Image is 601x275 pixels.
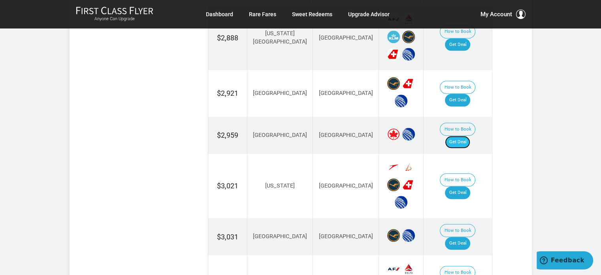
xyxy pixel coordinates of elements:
span: [US_STATE] [265,182,295,189]
a: Get Deal [445,237,470,250]
button: How to Book [440,173,475,187]
span: Swiss [402,178,415,191]
iframe: Opens a widget where you can find more information [537,251,593,271]
button: How to Book [440,25,475,38]
span: $3,031 [217,233,238,241]
span: Lufthansa [402,30,415,43]
span: Air Canada [387,128,400,140]
a: Rare Fares [249,7,276,21]
button: My Account [480,9,526,19]
a: Get Deal [445,94,470,106]
span: [GEOGRAPHIC_DATA] [319,34,373,41]
span: Swiss [402,77,415,90]
span: Austrian Airlines‎ [387,161,400,173]
a: First Class FlyerAnyone Can Upgrade [76,6,153,22]
a: Dashboard [206,7,233,21]
span: Lufthansa [387,77,400,90]
span: [GEOGRAPHIC_DATA] [253,90,307,97]
span: [GEOGRAPHIC_DATA] [319,132,373,138]
button: How to Book [440,81,475,94]
span: Lufthansa [387,178,400,191]
a: Get Deal [445,136,470,148]
button: How to Book [440,123,475,136]
span: $3,021 [217,182,238,190]
span: United [395,95,407,107]
span: United [402,48,415,61]
span: [GEOGRAPHIC_DATA] [253,132,307,138]
span: $2,959 [217,131,238,139]
span: United [395,196,407,209]
span: $2,921 [217,89,238,97]
span: [GEOGRAPHIC_DATA] [319,182,373,189]
small: Anyone Can Upgrade [76,16,153,22]
a: Get Deal [445,38,470,51]
span: $2,888 [217,34,238,42]
span: [US_STATE][GEOGRAPHIC_DATA] [253,30,307,45]
span: Lufthansa [387,229,400,242]
span: Brussels Airlines [402,161,415,173]
span: [GEOGRAPHIC_DATA] [253,233,307,240]
img: First Class Flyer [76,6,153,15]
span: Air France [387,262,400,275]
a: Upgrade Advisor [348,7,390,21]
span: United [402,128,415,140]
span: My Account [480,9,512,19]
span: KLM [387,30,400,43]
span: Delta Airlines [402,262,415,275]
span: [GEOGRAPHIC_DATA] [319,90,373,97]
a: Sweet Redeems [292,7,332,21]
span: Swiss [387,48,400,61]
span: [GEOGRAPHIC_DATA] [319,233,373,240]
a: Get Deal [445,186,470,199]
button: How to Book [440,224,475,237]
span: United [402,229,415,242]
